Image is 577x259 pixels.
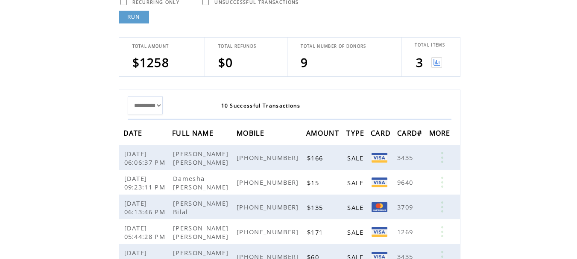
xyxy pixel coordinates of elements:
a: CARD [371,130,393,135]
span: TYPE [346,126,366,142]
span: CARD# [397,126,425,142]
span: TOTAL AMOUNT [132,44,169,49]
a: FULL NAME [172,130,216,135]
img: Visa [372,178,387,187]
span: Damesha [PERSON_NAME] [173,174,231,191]
span: SALE [347,154,366,162]
span: [PHONE_NUMBER] [237,153,301,162]
span: 1269 [397,227,415,236]
a: AMOUNT [306,130,341,135]
span: 3 [416,54,423,70]
span: FULL NAME [172,126,216,142]
span: TOTAL ITEMS [415,42,445,48]
a: DATE [123,130,145,135]
img: Visa [372,227,387,237]
img: Visa [372,153,387,163]
img: Mastercard [372,202,387,212]
span: SALE [347,178,366,187]
span: $166 [307,154,325,162]
span: AMOUNT [306,126,341,142]
span: $135 [307,203,325,212]
span: [DATE] 06:13:46 PM [124,199,168,216]
span: MORE [429,126,453,142]
img: View graph [431,57,442,68]
span: DATE [123,126,145,142]
span: [DATE] 05:44:28 PM [124,224,168,241]
span: [PHONE_NUMBER] [237,203,301,211]
a: CARD# [397,130,425,135]
span: 3435 [397,153,415,162]
span: $15 [307,178,321,187]
span: 9640 [397,178,415,186]
span: $1258 [132,54,170,70]
span: SALE [347,228,366,236]
span: [PERSON_NAME] [PERSON_NAME] [173,149,231,166]
span: [DATE] 06:06:37 PM [124,149,168,166]
span: 10 Successful Transactions [221,102,301,109]
span: TOTAL NUMBER OF DONORS [301,44,366,49]
span: 9 [301,54,308,70]
span: [PERSON_NAME] Bilal [173,199,228,216]
a: MOBILE [237,130,267,135]
a: TYPE [346,130,366,135]
a: RUN [119,11,149,23]
span: [PHONE_NUMBER] [237,178,301,186]
span: [PHONE_NUMBER] [237,227,301,236]
span: TOTAL REFUNDS [218,44,256,49]
span: CARD [371,126,393,142]
span: $0 [218,54,233,70]
span: MOBILE [237,126,267,142]
span: $171 [307,228,325,236]
span: [DATE] 09:23:11 PM [124,174,168,191]
span: SALE [347,203,366,212]
span: 3709 [397,203,415,211]
span: [PERSON_NAME] [PERSON_NAME] [173,224,231,241]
